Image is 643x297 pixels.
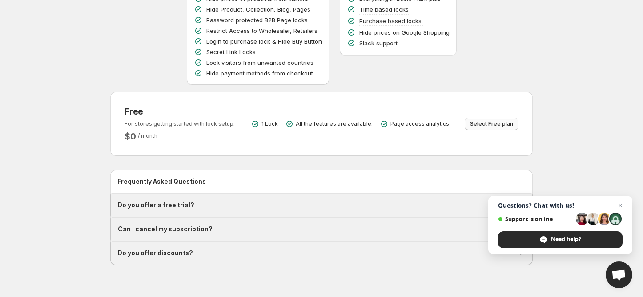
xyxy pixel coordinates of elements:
[390,120,449,127] p: Page access analytics
[498,231,623,248] div: Need help?
[498,202,623,209] span: Questions? Chat with us!
[118,249,193,257] h1: Do you offer discounts?
[125,120,235,127] p: For stores getting started with lock setup.
[359,28,450,37] p: Hide prices on Google Shopping
[118,225,213,234] h1: Can I cancel my subscription?
[261,120,278,127] p: 1 Lock
[206,37,322,46] p: Login to purchase lock & Hide Buy Button
[498,216,573,222] span: Support is online
[359,5,409,14] p: Time based locks
[615,200,626,211] span: Close chat
[206,26,317,35] p: Restrict Access to Wholesaler, Retailers
[138,132,157,139] span: / month
[125,106,235,117] h3: Free
[465,118,518,130] button: Select Free plan
[117,177,526,186] h2: Frequently Asked Questions
[118,201,194,210] h1: Do you offer a free trial?
[470,120,513,127] span: Select Free plan
[359,16,423,25] p: Purchase based locks.
[125,131,136,142] h2: $ 0
[206,48,256,56] p: Secret Link Locks
[206,5,310,14] p: Hide Product, Collection, Blog, Pages
[359,39,398,48] p: Slack support
[206,58,313,67] p: Lock visitors from unwanted countries
[206,16,308,24] p: Password protected B2B Page locks
[296,120,373,127] p: All the features are available.
[606,261,632,288] div: Open chat
[206,69,313,78] p: Hide payment methods from checkout
[551,235,581,243] span: Need help?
